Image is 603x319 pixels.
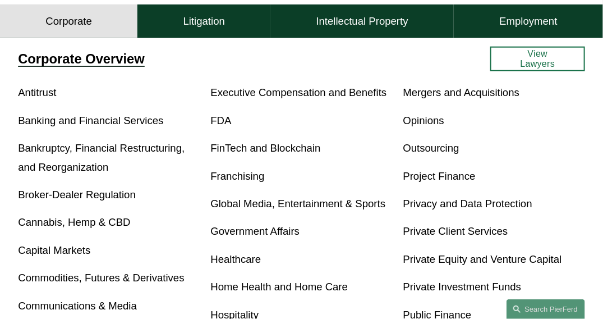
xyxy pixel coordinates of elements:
[210,115,231,126] a: FDA
[499,15,557,28] h4: Employment
[210,142,320,154] a: FinTech and Blockchain
[403,281,522,293] a: Private Investment Funds
[18,300,137,312] a: Communications & Media
[183,15,225,28] h4: Litigation
[18,86,56,98] a: Antitrust
[490,47,584,71] a: View Lawyers
[316,15,408,28] h4: Intellectual Property
[507,299,585,319] a: Search this site
[403,225,508,237] a: Private Client Services
[45,15,92,28] h4: Corporate
[403,86,520,98] a: Mergers and Acquisitions
[18,189,136,200] a: Broker-Dealer Regulation
[403,115,444,126] a: Opinions
[18,52,145,66] a: Corporate Overview
[403,142,459,154] a: Outsourcing
[18,216,130,228] a: Cannabis, Hemp & CBD
[210,86,386,98] a: Executive Compensation and Benefits
[18,272,184,284] a: Commodities, Futures & Derivatives
[18,142,185,172] a: Bankruptcy, Financial Restructuring, and Reorganization
[403,198,532,209] a: Privacy and Data Protection
[210,281,348,293] a: Home Health and Home Care
[210,253,261,265] a: Healthcare
[18,244,90,256] a: Capital Markets
[403,170,476,182] a: Project Finance
[18,115,163,126] a: Banking and Financial Services
[210,170,264,182] a: Franchising
[210,225,300,237] a: Government Affairs
[210,198,385,209] a: Global Media, Entertainment & Sports
[403,253,562,265] a: Private Equity and Venture Capital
